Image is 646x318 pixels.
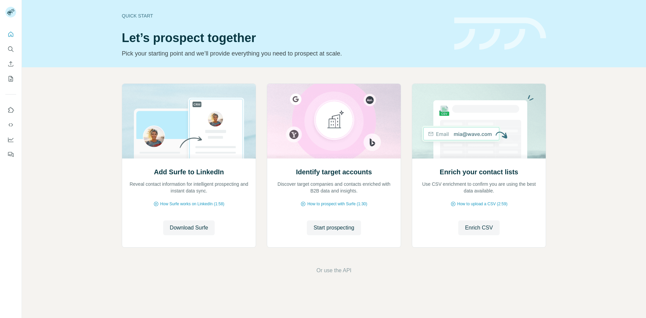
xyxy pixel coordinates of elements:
[465,224,493,232] span: Enrich CSV
[440,167,518,177] h2: Enrich your contact lists
[122,84,256,158] img: Add Surfe to LinkedIn
[154,167,224,177] h2: Add Surfe to LinkedIn
[5,28,16,40] button: Quick start
[457,201,507,207] span: How to upload a CSV (2:59)
[122,31,446,45] h1: Let’s prospect together
[122,49,446,58] p: Pick your starting point and we’ll provide everything you need to prospect at scale.
[454,17,546,50] img: banner
[5,148,16,161] button: Feedback
[5,43,16,55] button: Search
[314,224,354,232] span: Start prospecting
[274,181,394,194] p: Discover target companies and contacts enriched with B2B data and insights.
[160,201,224,207] span: How Surfe works on LinkedIn (1:58)
[122,12,446,19] div: Quick start
[307,220,361,235] button: Start prospecting
[5,58,16,70] button: Enrich CSV
[5,104,16,116] button: Use Surfe on LinkedIn
[307,201,367,207] span: How to prospect with Surfe (1:30)
[316,267,351,275] button: Or use the API
[163,220,215,235] button: Download Surfe
[170,224,208,232] span: Download Surfe
[5,73,16,85] button: My lists
[5,119,16,131] button: Use Surfe API
[267,84,401,158] img: Identify target accounts
[458,220,500,235] button: Enrich CSV
[412,84,546,158] img: Enrich your contact lists
[296,167,372,177] h2: Identify target accounts
[129,181,249,194] p: Reveal contact information for intelligent prospecting and instant data sync.
[419,181,539,194] p: Use CSV enrichment to confirm you are using the best data available.
[5,134,16,146] button: Dashboard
